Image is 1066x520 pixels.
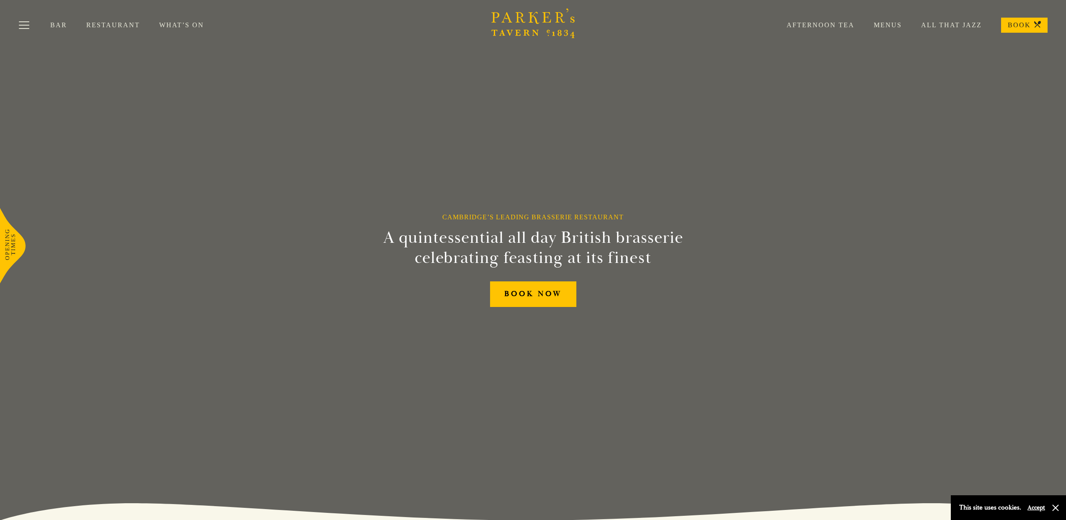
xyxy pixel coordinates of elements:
[342,228,724,268] h2: A quintessential all day British brasserie celebrating feasting at its finest
[442,213,624,221] h1: Cambridge’s Leading Brasserie Restaurant
[490,281,576,307] a: BOOK NOW
[1027,504,1045,512] button: Accept
[959,502,1021,514] p: This site uses cookies.
[1051,504,1060,512] button: Close and accept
